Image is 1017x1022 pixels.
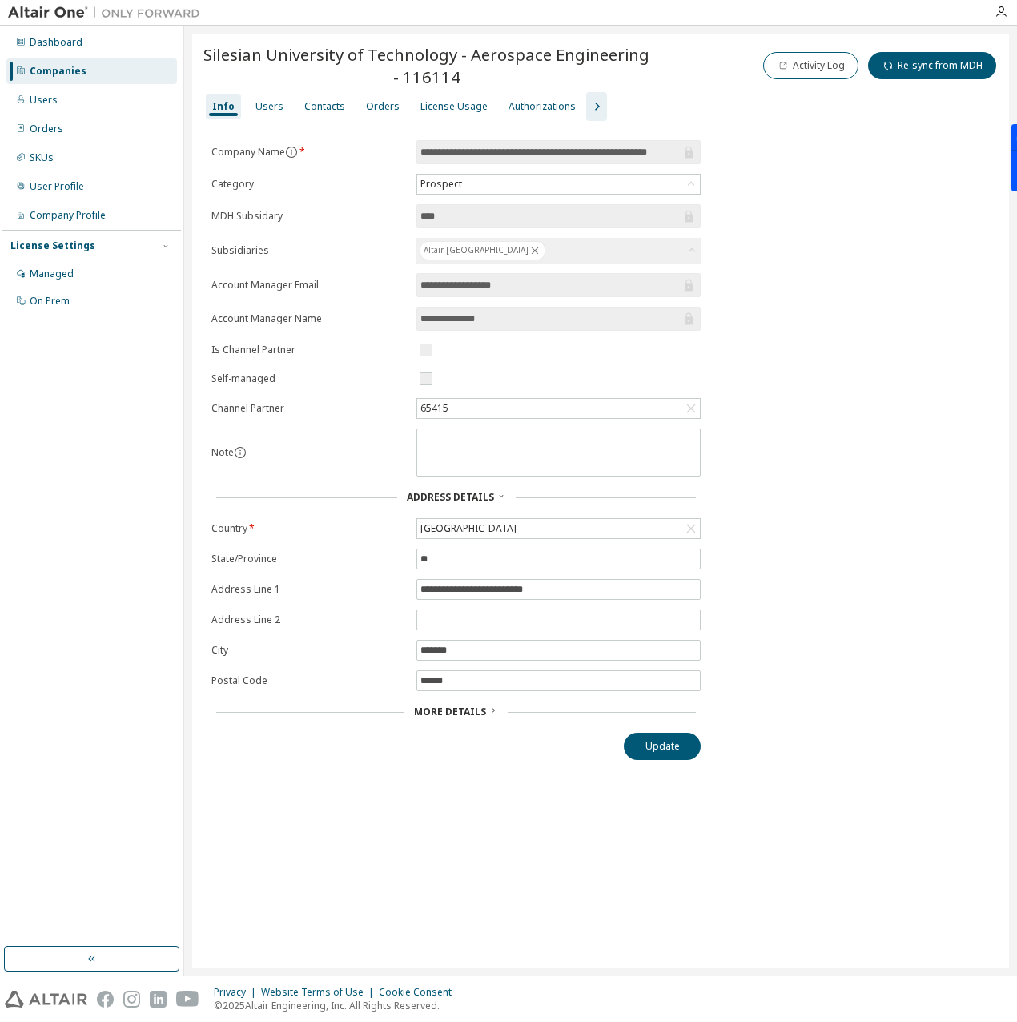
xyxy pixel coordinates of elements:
span: Address Details [407,490,494,504]
div: SKUs [30,151,54,164]
label: MDH Subsidary [211,210,407,223]
div: Authorizations [508,100,576,113]
div: Altair [GEOGRAPHIC_DATA] [416,238,701,264]
label: Account Manager Name [211,312,407,325]
button: information [234,446,247,459]
span: Silesian University of Technology - Aerospace Engineering - 116114 [202,43,652,88]
div: Orders [30,123,63,135]
div: Prospect [418,175,464,193]
img: linkedin.svg [150,991,167,1008]
div: Info [212,100,235,113]
label: City [211,644,407,657]
button: information [285,146,298,159]
label: Self-managed [211,372,407,385]
div: Managed [30,268,74,280]
span: More Details [414,705,486,718]
img: Altair One [8,5,208,21]
label: Country [211,522,407,535]
label: Is Channel Partner [211,344,407,356]
button: Re-sync from MDH [868,52,996,79]
p: © 2025 Altair Engineering, Inc. All Rights Reserved. [214,999,461,1012]
div: License Usage [420,100,488,113]
label: Channel Partner [211,402,407,415]
div: Dashboard [30,36,82,49]
label: Address Line 2 [211,614,407,626]
div: [GEOGRAPHIC_DATA] [418,520,519,537]
div: 65415 [418,400,451,417]
img: instagram.svg [123,991,140,1008]
label: State/Province [211,553,407,565]
div: Website Terms of Use [261,986,379,999]
div: Contacts [304,100,345,113]
button: Activity Log [763,52,858,79]
label: Note [211,445,234,459]
button: Update [624,733,701,760]
div: Privacy [214,986,261,999]
div: Altair [GEOGRAPHIC_DATA] [420,241,545,260]
div: Orders [366,100,400,113]
div: Cookie Consent [379,986,461,999]
div: 65415 [417,399,700,418]
label: Account Manager Email [211,279,407,292]
div: Company Profile [30,209,106,222]
label: Company Name [211,146,407,159]
div: Users [255,100,283,113]
img: youtube.svg [176,991,199,1008]
img: facebook.svg [97,991,114,1008]
img: altair_logo.svg [5,991,87,1008]
div: User Profile [30,180,84,193]
label: Address Line 1 [211,583,407,596]
div: On Prem [30,295,70,308]
label: Category [211,178,407,191]
div: [GEOGRAPHIC_DATA] [417,519,700,538]
div: Prospect [417,175,700,194]
div: Companies [30,65,86,78]
label: Postal Code [211,674,407,687]
div: Users [30,94,58,107]
div: License Settings [10,239,95,252]
label: Subsidiaries [211,244,407,257]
